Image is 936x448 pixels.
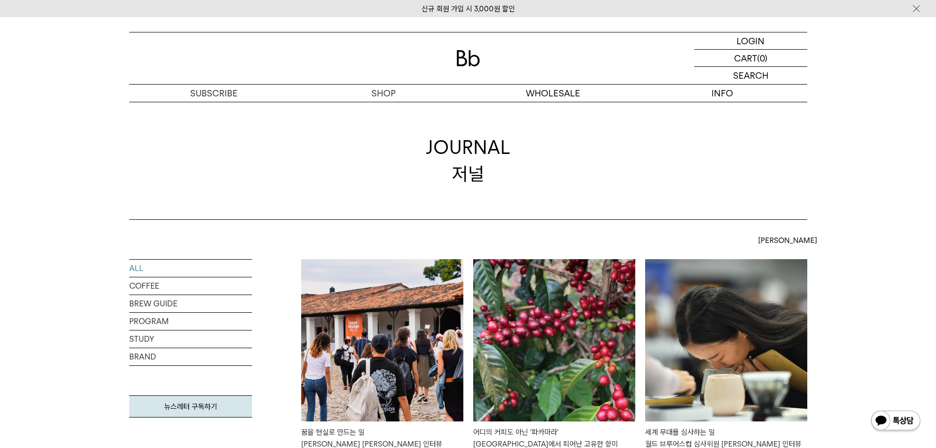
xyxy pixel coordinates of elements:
[473,259,635,421] img: 어디의 커피도 아닌 '파카마라'엘살바도르에서 피어난 고유한 향미
[129,85,299,102] a: SUBSCRIBE
[129,260,252,277] a: ALL
[645,259,807,421] img: 세계 무대를 심사하는 일월드 브루어스컵 심사위원 크리스티 인터뷰
[758,235,817,246] span: [PERSON_NAME]
[301,259,463,421] img: 꿈을 현실로 만드는 일빈보야지 탁승희 대표 인터뷰
[733,67,768,84] p: SEARCH
[426,134,511,186] div: JOURNAL 저널
[129,313,252,330] a: PROGRAM
[129,348,252,365] a: BRAND
[870,410,921,433] img: 카카오톡 채널 1:1 채팅 버튼
[694,50,807,67] a: CART (0)
[299,85,468,102] a: SHOP
[129,295,252,312] a: BREW GUIDE
[129,277,252,295] a: COFFEE
[638,85,807,102] p: INFO
[468,85,638,102] p: WHOLESALE
[694,32,807,50] a: LOGIN
[737,32,765,49] p: LOGIN
[734,50,757,66] p: CART
[129,395,252,418] a: 뉴스레터 구독하기
[757,50,767,66] p: (0)
[456,50,480,66] img: 로고
[129,330,252,348] a: STUDY
[422,4,515,13] a: 신규 회원 가입 시 3,000원 할인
